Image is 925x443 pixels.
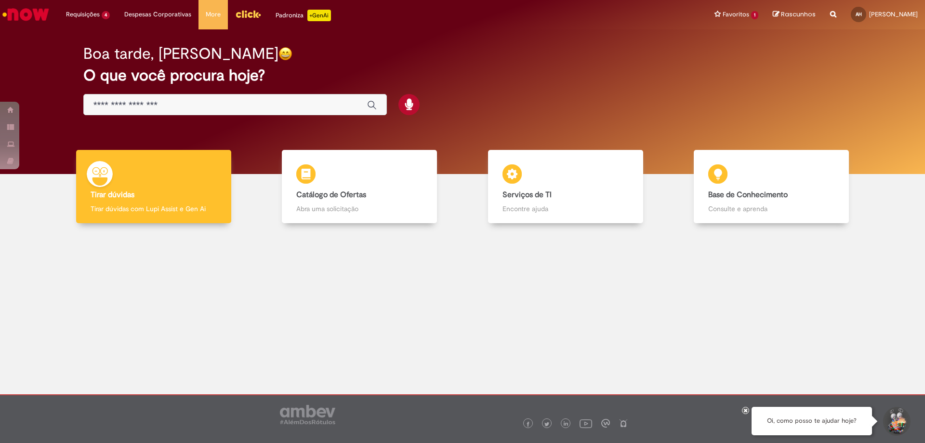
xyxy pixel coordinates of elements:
a: Base de Conhecimento Consulte e aprenda [669,150,875,224]
span: Requisições [66,10,100,19]
span: 4 [102,11,110,19]
img: ServiceNow [1,5,51,24]
div: Oi, como posso te ajudar hoje? [752,407,872,435]
b: Base de Conhecimento [708,190,788,200]
img: logo_footer_naosei.png [619,419,628,428]
a: Tirar dúvidas Tirar dúvidas com Lupi Assist e Gen Ai [51,150,257,224]
button: Iniciar Conversa de Suporte [882,407,911,436]
span: Despesas Corporativas [124,10,191,19]
span: More [206,10,221,19]
img: logo_footer_youtube.png [580,417,592,430]
p: Abra uma solicitação [296,204,423,214]
img: logo_footer_twitter.png [544,422,549,427]
p: Consulte e aprenda [708,204,834,214]
span: [PERSON_NAME] [869,10,918,18]
p: +GenAi [307,10,331,21]
img: logo_footer_facebook.png [526,422,530,427]
span: 1 [751,11,758,19]
span: AH [856,11,862,17]
img: happy-face.png [278,47,292,61]
h2: Boa tarde, [PERSON_NAME] [83,45,278,62]
p: Encontre ajuda [502,204,629,214]
h2: O que você procura hoje? [83,67,842,84]
img: click_logo_yellow_360x200.png [235,7,261,21]
a: Serviços de TI Encontre ajuda [462,150,669,224]
span: Favoritos [723,10,749,19]
a: Rascunhos [773,10,816,19]
img: logo_footer_workplace.png [601,419,610,428]
b: Tirar dúvidas [91,190,134,200]
b: Catálogo de Ofertas [296,190,366,200]
div: Padroniza [276,10,331,21]
img: logo_footer_linkedin.png [564,421,568,427]
b: Serviços de TI [502,190,552,200]
span: Rascunhos [781,10,816,19]
a: Catálogo de Ofertas Abra uma solicitação [257,150,463,224]
img: logo_footer_ambev_rotulo_gray.png [280,405,335,424]
p: Tirar dúvidas com Lupi Assist e Gen Ai [91,204,217,214]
